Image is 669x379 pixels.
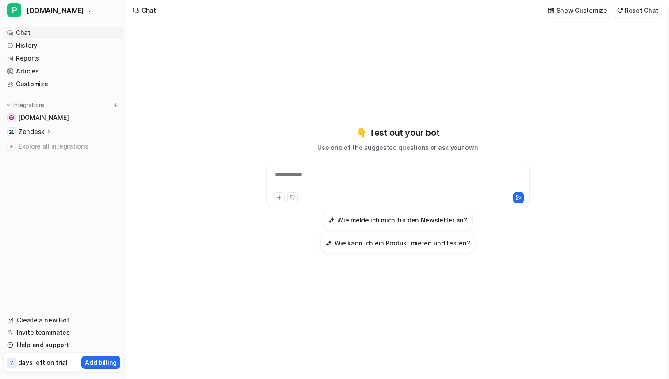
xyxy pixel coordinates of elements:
[85,358,117,367] p: Add billing
[7,142,16,151] img: explore all integrations
[13,102,45,109] p: Integrations
[112,102,119,108] img: menu_add.svg
[4,111,123,124] a: paceheads.com[DOMAIN_NAME]
[557,6,607,15] p: Show Customize
[142,6,156,15] div: Chat
[323,211,473,230] button: Wie melde ich mich für den Newsletter an?Wie melde ich mich für den Newsletter an?
[27,4,84,17] span: [DOMAIN_NAME]
[19,113,69,122] span: [DOMAIN_NAME]
[4,65,123,77] a: Articles
[4,140,123,153] a: Explore all integrations
[9,115,14,120] img: paceheads.com
[328,217,334,223] img: Wie melde ich mich für den Newsletter an?
[4,314,123,326] a: Create a new Bot
[9,129,14,134] img: Zendesk
[4,101,47,110] button: Integrations
[10,359,13,367] p: 7
[326,240,332,246] img: Wie kann ich ein Produkt mieten und testen?
[4,27,123,39] a: Chat
[4,339,123,351] a: Help and support
[4,326,123,339] a: Invite teammates
[337,215,467,225] h3: Wie melde ich mich für den Newsletter an?
[548,7,554,14] img: customize
[334,238,470,248] h3: Wie kann ich ein Produkt mieten und testen?
[5,102,12,108] img: expand menu
[614,4,662,17] button: Reset Chat
[4,78,123,90] a: Customize
[7,3,21,17] span: P
[617,7,623,14] img: reset
[81,356,120,369] button: Add billing
[545,4,611,17] button: Show Customize
[19,127,45,136] p: Zendesk
[356,126,439,139] p: 👇 Test out your bot
[19,139,120,153] span: Explore all integrations
[320,234,476,253] button: Wie kann ich ein Produkt mieten und testen?Wie kann ich ein Produkt mieten und testen?
[317,143,478,152] p: Use one of the suggested questions or ask your own
[18,358,68,367] p: days left on trial
[4,39,123,52] a: History
[4,52,123,65] a: Reports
